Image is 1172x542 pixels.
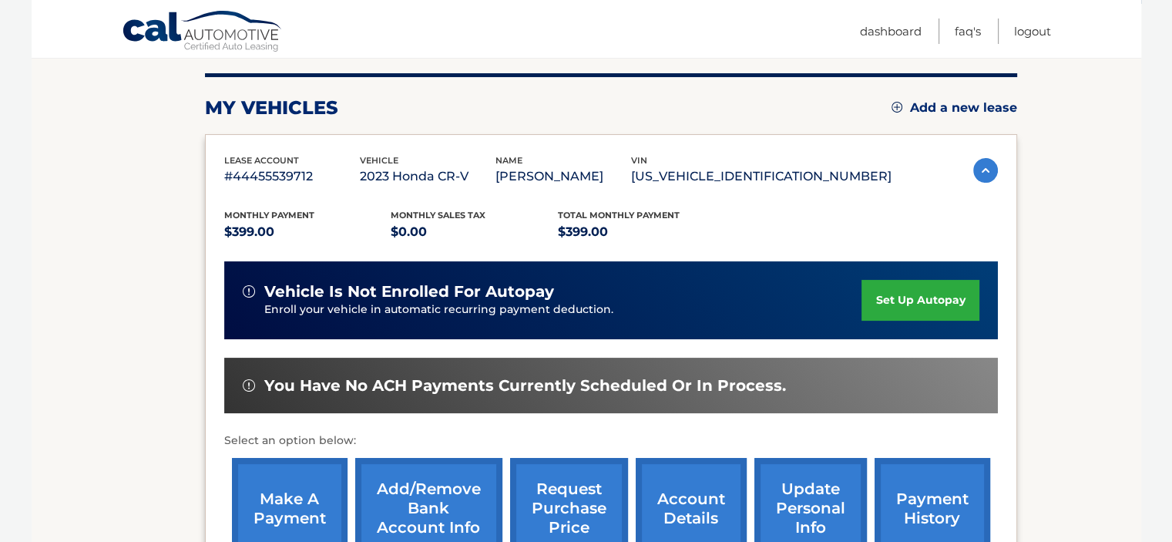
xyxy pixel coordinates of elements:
[955,19,981,44] a: FAQ's
[631,166,892,187] p: [US_VEHICLE_IDENTIFICATION_NUMBER]
[122,10,284,55] a: Cal Automotive
[243,379,255,392] img: alert-white.svg
[631,155,647,166] span: vin
[264,282,554,301] span: vehicle is not enrolled for autopay
[892,102,902,113] img: add.svg
[892,100,1017,116] a: Add a new lease
[495,166,631,187] p: [PERSON_NAME]
[495,155,522,166] span: name
[243,285,255,298] img: alert-white.svg
[860,19,922,44] a: Dashboard
[264,376,786,396] span: You have no ACH payments currently scheduled or in process.
[391,221,558,243] p: $0.00
[360,166,495,187] p: 2023 Honda CR-V
[973,158,998,183] img: accordion-active.svg
[558,210,680,221] span: Total Monthly Payment
[224,432,998,450] p: Select an option below:
[861,280,979,321] a: set up autopay
[224,155,299,166] span: lease account
[264,301,862,318] p: Enroll your vehicle in automatic recurring payment deduction.
[1014,19,1051,44] a: Logout
[391,210,485,221] span: Monthly sales Tax
[558,221,725,243] p: $399.00
[224,221,391,243] p: $399.00
[205,96,338,120] h2: my vehicles
[224,166,360,187] p: #44455539712
[224,210,314,221] span: Monthly Payment
[360,155,398,166] span: vehicle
